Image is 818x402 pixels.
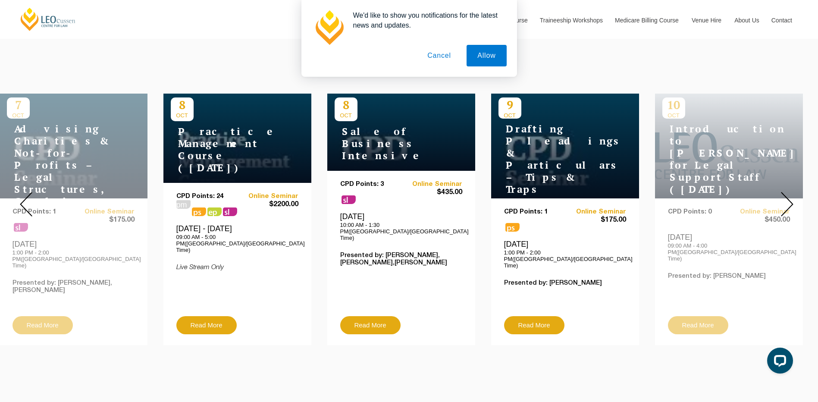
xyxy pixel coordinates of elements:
p: Presented by: [PERSON_NAME],[PERSON_NAME],[PERSON_NAME] [340,252,462,267]
div: We'd like to show you notifications for the latest news and updates. [346,10,507,30]
p: 1:00 PM - 2:00 PM([GEOGRAPHIC_DATA]/[GEOGRAPHIC_DATA] Time) [504,249,626,269]
span: sl [223,207,237,216]
span: ps [505,223,520,232]
span: sl [342,195,356,204]
p: Live Stream Only [176,264,298,271]
img: Next [781,192,793,217]
span: OCT [171,112,194,119]
div: [DATE] [504,239,626,269]
span: OCT [335,112,357,119]
div: [DATE] - [DATE] [176,224,298,253]
span: pm [176,200,191,209]
p: CPD Points: 3 [340,181,401,188]
img: notification icon [312,10,346,45]
p: CPD Points: 1 [504,208,565,216]
p: 8 [335,97,357,112]
span: $435.00 [401,188,462,197]
h4: Drafting Pleadings & Particulars – Tips & Traps [498,123,606,195]
a: Read More [504,316,564,334]
p: Presented by: [PERSON_NAME] [504,280,626,287]
button: Allow [467,45,506,66]
span: ps [207,207,222,216]
h4: Practice Management Course ([DATE]) [171,126,279,174]
img: Prev [20,192,32,217]
span: OCT [498,112,521,119]
iframe: LiveChat chat widget [760,344,796,380]
a: Read More [176,316,237,334]
a: Online Seminar [565,208,626,216]
a: Online Seminar [401,181,462,188]
div: [DATE] [340,212,462,241]
p: 10:00 AM - 1:30 PM([GEOGRAPHIC_DATA]/[GEOGRAPHIC_DATA] Time) [340,222,462,241]
button: Cancel [417,45,462,66]
p: CPD Points: 24 [176,193,238,200]
a: Read More [340,316,401,334]
p: 09:00 AM - 5:00 PM([GEOGRAPHIC_DATA]/[GEOGRAPHIC_DATA] Time) [176,234,298,253]
p: 8 [171,97,194,112]
a: Online Seminar [237,193,298,200]
span: $175.00 [565,216,626,225]
h4: Sale of Business Intensive [335,126,442,162]
p: 9 [498,97,521,112]
span: $2200.00 [237,200,298,209]
span: ps [192,207,206,216]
